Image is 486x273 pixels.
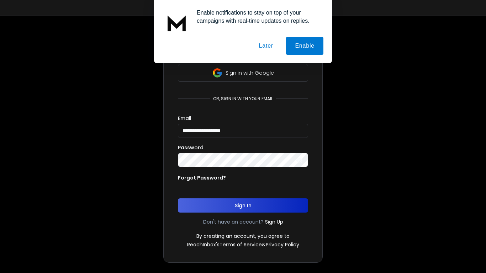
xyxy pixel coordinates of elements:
[163,9,191,37] img: notification icon
[191,9,323,25] div: Enable notifications to stay on top of your campaigns with real-time updates on replies.
[250,37,282,55] button: Later
[178,198,308,213] button: Sign In
[226,69,274,76] p: Sign in with Google
[286,37,323,55] button: Enable
[210,96,276,102] p: or, sign in with your email
[178,64,308,82] button: Sign in with Google
[265,218,283,225] a: Sign Up
[178,174,226,181] p: Forgot Password?
[178,145,204,150] label: Password
[220,241,262,248] a: Terms of Service
[266,241,299,248] a: Privacy Policy
[203,218,264,225] p: Don't have an account?
[196,232,290,240] p: By creating an account, you agree to
[178,116,191,121] label: Email
[187,241,299,248] p: ReachInbox's &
